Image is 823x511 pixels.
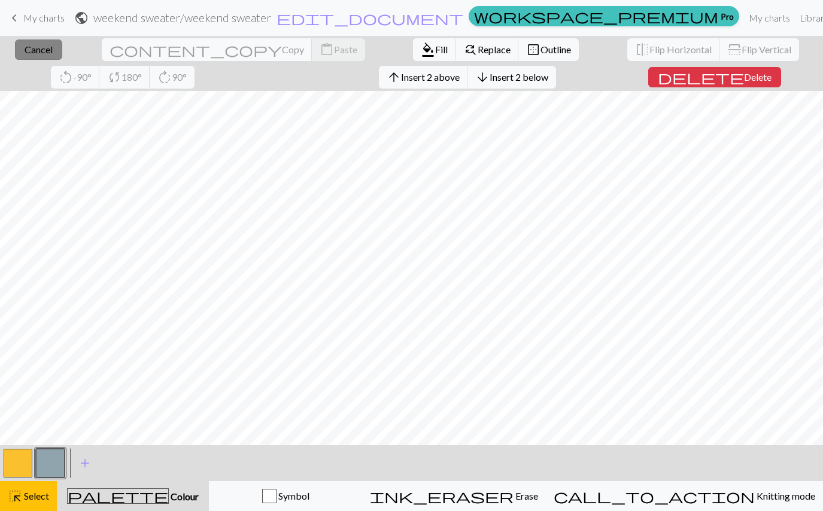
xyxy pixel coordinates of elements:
[435,44,448,55] span: Fill
[719,38,799,61] button: Flip Vertical
[362,481,546,511] button: Erase
[401,71,460,83] span: Insert 2 above
[658,69,744,86] span: delete
[467,66,556,89] button: Insert 2 below
[7,10,22,26] span: keyboard_arrow_left
[8,488,22,504] span: highlight_alt
[514,490,538,501] span: Erase
[463,41,478,58] span: find_replace
[25,44,53,55] span: Cancel
[68,488,168,504] span: palette
[22,490,49,501] span: Select
[379,66,468,89] button: Insert 2 above
[209,481,362,511] button: Symbol
[649,44,712,55] span: Flip Horizontal
[387,69,401,86] span: arrow_upward
[157,69,172,86] span: rotate_right
[78,455,92,472] span: add
[546,481,823,511] button: Knitting mode
[554,488,755,504] span: call_to_action
[490,71,548,83] span: Insert 2 below
[73,71,92,83] span: -90°
[475,69,490,86] span: arrow_downward
[99,66,150,89] button: 180°
[755,490,815,501] span: Knitting mode
[51,66,100,89] button: -90°
[744,6,795,30] a: My charts
[413,38,456,61] button: Fill
[169,491,199,502] span: Colour
[627,38,720,61] button: Flip Horizontal
[744,71,772,83] span: Delete
[540,44,571,55] span: Outline
[110,41,282,58] span: content_copy
[455,38,519,61] button: Replace
[15,39,62,60] button: Cancel
[277,490,309,501] span: Symbol
[93,11,271,25] h2: weekend sweater / weekend sweater
[469,6,739,26] a: Pro
[122,71,142,83] span: 180°
[648,67,781,87] button: Delete
[102,38,312,61] button: Copy
[23,12,65,23] span: My charts
[526,41,540,58] span: border_outer
[742,44,791,55] span: Flip Vertical
[7,8,65,28] a: My charts
[172,71,187,83] span: 90°
[59,69,73,86] span: rotate_left
[474,8,718,25] span: workspace_premium
[478,44,511,55] span: Replace
[635,41,649,58] span: flip
[421,41,435,58] span: format_color_fill
[150,66,195,89] button: 90°
[107,69,122,86] span: sync
[277,10,463,26] span: edit_document
[282,44,304,55] span: Copy
[518,38,579,61] button: Outline
[57,481,209,511] button: Colour
[726,42,743,57] span: flip
[370,488,514,504] span: ink_eraser
[74,10,89,26] span: public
